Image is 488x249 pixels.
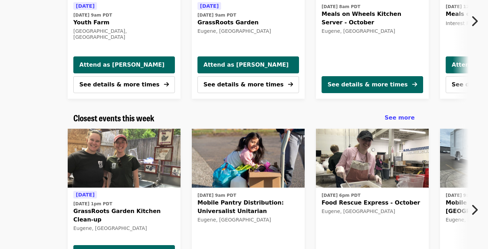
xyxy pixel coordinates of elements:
[164,81,169,88] i: arrow-right icon
[322,28,423,34] div: Eugene, [GEOGRAPHIC_DATA]
[322,192,360,199] time: [DATE] 6pm PDT
[197,28,299,34] div: Eugene, [GEOGRAPHIC_DATA]
[79,61,169,69] span: Attend as [PERSON_NAME]
[328,80,408,89] div: See details & more times
[385,114,415,121] span: See more
[465,11,488,31] button: Next item
[322,10,423,27] span: Meals on Wheels Kitchen Server - October
[322,199,423,207] span: Food Rescue Express - October
[452,81,487,88] span: See details
[73,113,154,123] a: Closest events this week
[197,217,299,223] div: Eugene, [GEOGRAPHIC_DATA]
[471,203,478,217] i: chevron-right icon
[200,3,219,9] span: [DATE]
[203,81,283,88] span: See details & more times
[322,4,360,10] time: [DATE] 8am PDT
[288,81,293,88] i: arrow-right icon
[73,12,112,18] time: [DATE] 9am PDT
[322,208,423,214] div: Eugene, [GEOGRAPHIC_DATA]
[412,81,417,88] i: arrow-right icon
[68,129,181,188] a: GrassRoots Garden Kitchen Clean-up
[73,56,175,73] button: Attend as [PERSON_NAME]
[192,129,305,188] img: Mobile Pantry Distribution: Universalist Unitarian organized by Food for Lane County
[203,61,293,69] span: Attend as [PERSON_NAME]
[73,18,175,27] span: Youth Farm
[73,28,175,40] div: [GEOGRAPHIC_DATA], [GEOGRAPHIC_DATA]
[73,76,175,93] button: See details & more times
[197,76,299,93] button: See details & more times
[73,225,175,231] div: Eugene, [GEOGRAPHIC_DATA]
[446,20,479,26] span: Interest Form
[465,200,488,220] button: Next item
[76,3,94,9] span: [DATE]
[197,2,299,36] a: See details for "GrassRoots Garden"
[73,201,112,207] time: [DATE] 1pm PDT
[197,192,236,199] time: [DATE] 9am PDT
[197,199,299,215] span: Mobile Pantry Distribution: Universalist Unitarian
[197,18,299,27] span: GrassRoots Garden
[197,56,299,73] button: Attend as [PERSON_NAME]
[446,4,487,10] time: [DATE] 12am PST
[385,114,415,122] a: See more
[73,207,175,224] span: GrassRoots Garden Kitchen Clean-up
[68,129,181,188] img: GrassRoots Garden Kitchen Clean-up organized by Food for Lane County
[73,111,154,124] span: Closest events this week
[316,129,429,188] img: Food Rescue Express - October organized by Food for Lane County
[73,2,175,42] a: See details for "Youth Farm"
[73,190,175,233] a: See details for "GrassRoots Garden Kitchen Clean-up"
[79,81,159,88] span: See details & more times
[76,192,94,198] span: [DATE]
[197,12,236,18] time: [DATE] 9am PDT
[471,14,478,28] i: chevron-right icon
[322,76,423,93] button: See details & more times
[68,113,420,123] div: Closest events this week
